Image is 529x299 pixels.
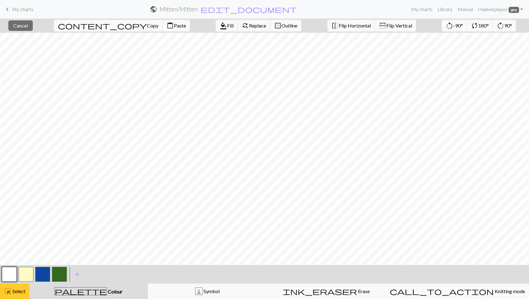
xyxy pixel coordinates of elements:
button: 90° [493,20,516,32]
button: L Symbol [148,284,267,299]
span: 180° [478,23,489,28]
span: Outline [282,23,297,28]
span: Fill [227,23,234,28]
span: 90° [504,23,512,28]
button: Fill [216,20,238,32]
button: Replace [238,20,270,32]
span: public [150,5,157,14]
button: Erase [267,284,386,299]
button: Outline [270,20,301,32]
span: content_copy [58,21,147,30]
span: highlight_alt [4,287,11,296]
button: -90° [442,20,467,32]
span: Erase [357,288,370,294]
span: sync [471,21,478,30]
span: rotate_right [497,21,504,30]
span: -90° [453,23,463,28]
span: Flip Horizontal [339,23,371,28]
span: pro [509,7,519,13]
span: content_paste [166,21,174,30]
a: Library [435,3,455,15]
span: Colour [107,288,123,294]
button: Colour [29,284,148,299]
span: flip [331,21,339,30]
a: My charts [409,3,435,15]
span: edit_document [200,5,297,14]
span: flip [378,22,387,29]
button: Flip Horizontal [327,20,375,32]
span: find_replace [242,21,249,30]
span: rotate_left [446,21,453,30]
button: Copy [54,20,163,32]
span: call_to_action [390,287,494,296]
span: Copy [147,23,158,28]
span: Cancel [13,23,28,28]
span: Flip Vertical [386,23,412,28]
a: Hialexisplayer pro [475,3,525,15]
span: Knitting mode [494,288,525,294]
span: Select [11,288,25,294]
button: Cancel [8,20,33,31]
button: 180° [467,20,493,32]
span: My charts [12,6,33,12]
span: palette [55,287,107,296]
span: Paste [174,23,186,28]
button: Knitting mode [386,284,529,299]
span: Replace [249,23,266,28]
span: keyboard_arrow_left [4,5,11,14]
span: format_color_fill [220,21,227,30]
a: Manual [455,3,475,15]
button: Paste [162,20,190,32]
span: ink_eraser [283,287,357,296]
a: My charts [4,4,33,15]
span: border_outer [274,21,282,30]
span: add [74,270,81,279]
h2: Mitten / Mitten [160,6,198,13]
span: Symbol [203,288,220,294]
button: Flip Vertical [375,20,416,32]
div: L [196,288,202,295]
